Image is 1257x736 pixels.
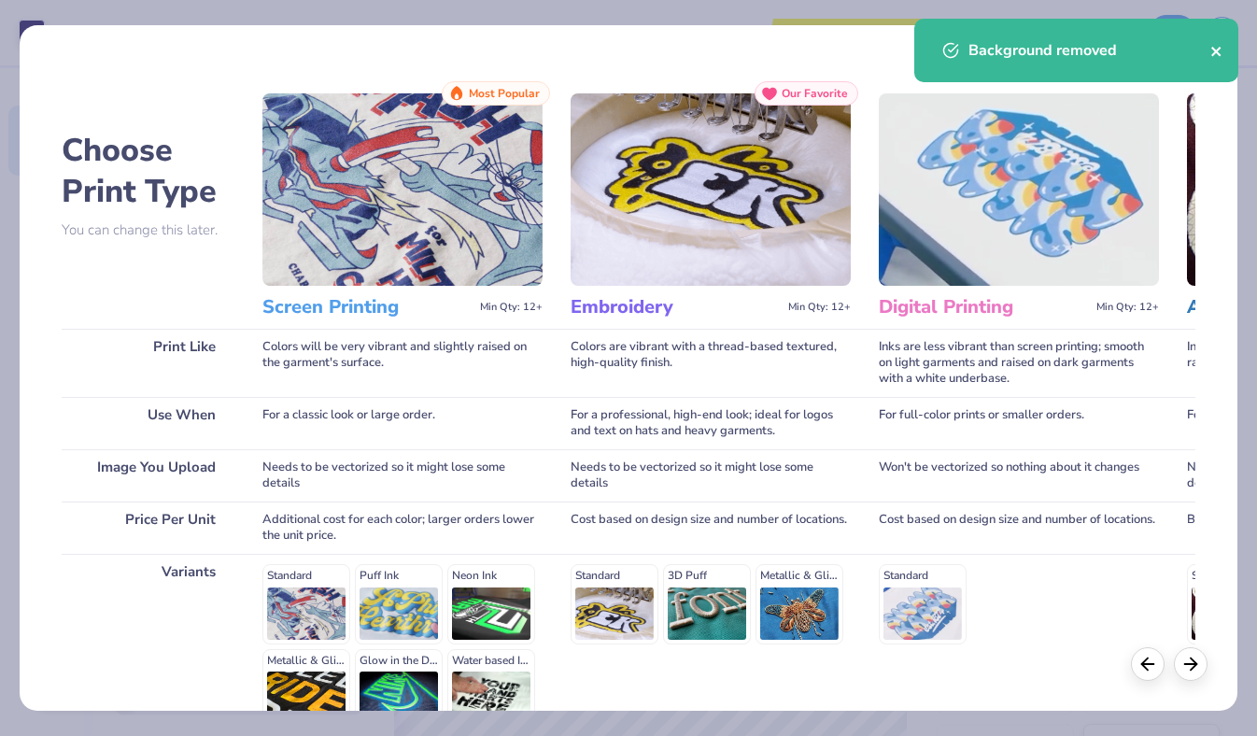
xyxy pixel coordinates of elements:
[788,301,851,314] span: Min Qty: 12+
[879,449,1159,502] div: Won't be vectorized so nothing about it changes
[879,93,1159,286] img: Digital Printing
[571,329,851,397] div: Colors are vibrant with a thread-based textured, high-quality finish.
[968,39,1210,62] div: Background removed
[62,397,234,449] div: Use When
[879,329,1159,397] div: Inks are less vibrant than screen printing; smooth on light garments and raised on dark garments ...
[1210,39,1223,62] button: close
[571,502,851,554] div: Cost based on design size and number of locations.
[262,397,543,449] div: For a classic look or large order.
[62,502,234,554] div: Price Per Unit
[262,502,543,554] div: Additional cost for each color; larger orders lower the unit price.
[62,222,234,238] p: You can change this later.
[262,93,543,286] img: Screen Printing
[262,449,543,502] div: Needs to be vectorized so it might lose some details
[879,502,1159,554] div: Cost based on design size and number of locations.
[571,449,851,502] div: Needs to be vectorized so it might lose some details
[62,329,234,397] div: Print Like
[62,449,234,502] div: Image You Upload
[571,93,851,286] img: Embroidery
[480,301,543,314] span: Min Qty: 12+
[879,295,1089,319] h3: Digital Printing
[782,87,848,100] span: Our Favorite
[262,329,543,397] div: Colors will be very vibrant and slightly raised on the garment's surface.
[1096,301,1159,314] span: Min Qty: 12+
[879,397,1159,449] div: For full-color prints or smaller orders.
[571,295,781,319] h3: Embroidery
[571,397,851,449] div: For a professional, high-end look; ideal for logos and text on hats and heavy garments.
[62,130,234,212] h2: Choose Print Type
[262,295,473,319] h3: Screen Printing
[469,87,540,100] span: Most Popular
